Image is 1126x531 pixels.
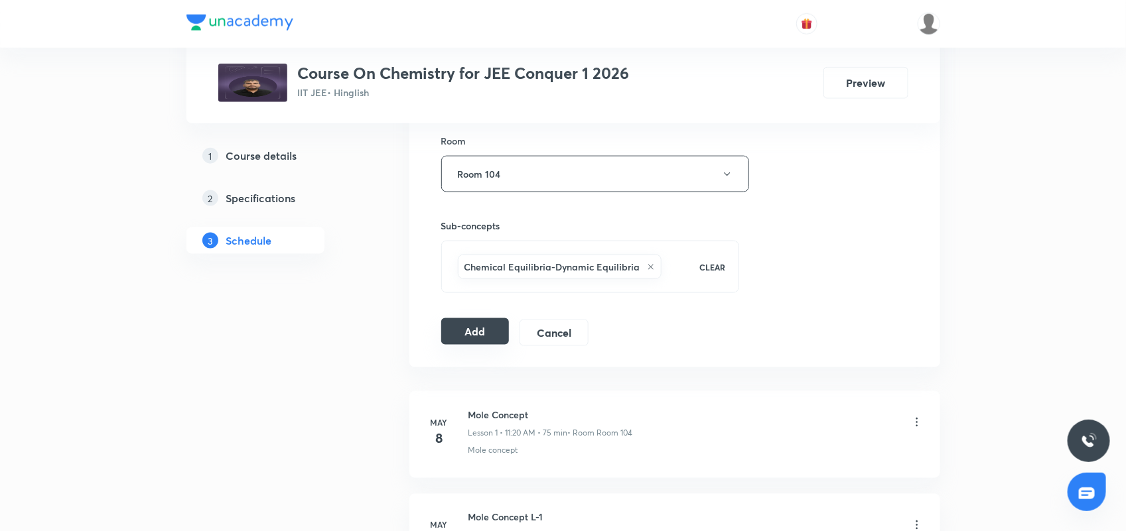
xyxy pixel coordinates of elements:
[464,260,640,274] h6: Chemical Equilibria-Dynamic Equilibria
[426,428,453,448] h4: 8
[1081,433,1097,449] img: ttu
[468,427,568,439] p: Lesson 1 • 11:20 AM • 75 min
[699,261,725,273] p: CLEAR
[426,519,453,531] h6: May
[298,64,630,83] h3: Course On Chemistry for JEE Conquer 1 2026
[226,233,272,249] h5: Schedule
[441,156,749,192] button: Room 104
[801,18,813,30] img: avatar
[468,444,518,456] p: Mole concept
[468,408,633,422] h6: Mole Concept
[202,233,218,249] p: 3
[186,15,293,34] a: Company Logo
[202,190,218,206] p: 2
[298,86,630,99] p: IIT JEE • Hinglish
[226,190,296,206] h5: Specifications
[441,134,466,148] h6: Room
[186,15,293,30] img: Company Logo
[918,13,940,35] img: Bhuwan Singh
[186,143,367,169] a: 1Course details
[468,510,634,524] h6: Mole Concept L-1
[796,13,817,34] button: avatar
[441,318,510,345] button: Add
[202,148,218,164] p: 1
[218,64,287,102] img: efe288a59410458cac6122c60a172225.jpg
[823,67,908,99] button: Preview
[186,185,367,211] a: 2Specifications
[568,427,633,439] p: • Room Room 104
[426,416,453,428] h6: May
[441,219,740,233] h6: Sub-concepts
[520,320,588,346] button: Cancel
[226,148,297,164] h5: Course details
